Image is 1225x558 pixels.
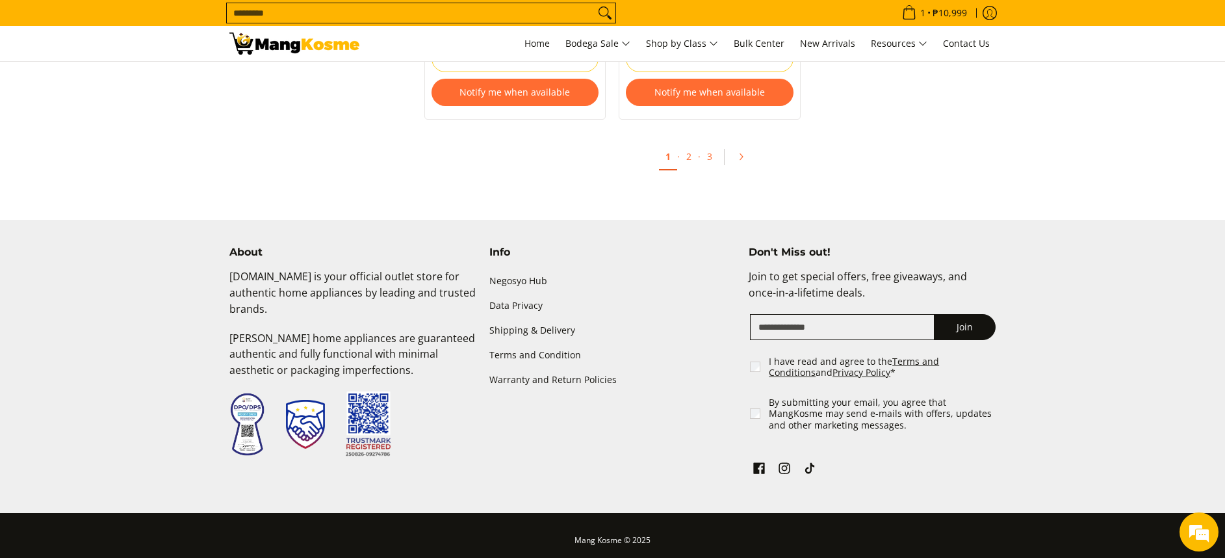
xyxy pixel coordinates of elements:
[68,73,218,90] div: Chat with us now
[229,269,476,330] p: [DOMAIN_NAME] is your official outlet store for authentic home appliances by leading and trusted ...
[489,318,736,343] a: Shipping & Delivery
[750,459,768,481] a: See Mang Kosme on Facebook
[518,26,556,61] a: Home
[801,459,819,481] a: See Mang Kosme on TikTok
[229,533,996,555] p: Mang Kosme © 2025
[432,79,599,106] button: Notify me when available
[372,26,996,61] nav: Main Menu
[701,144,719,169] a: 3
[749,269,996,314] p: Join to get special offers, free giveaways, and once-in-a-lifetime deals.
[775,459,793,481] a: See Mang Kosme on Instagram
[769,355,939,379] a: Terms and Conditions
[734,37,784,49] span: Bulk Center
[832,366,890,379] a: Privacy Policy
[769,397,997,431] label: By submitting your email, you agree that MangKosme may send e-mails with offers, updates and othe...
[418,139,1003,181] ul: Pagination
[800,37,855,49] span: New Arrivals
[769,356,997,379] label: I have read and agree to the and *
[918,8,927,18] span: 1
[864,26,934,61] a: Resources
[565,36,630,52] span: Bodega Sale
[898,6,971,20] span: •
[727,26,791,61] a: Bulk Center
[346,392,391,457] img: Trustmark QR
[931,8,969,18] span: ₱10,999
[677,150,680,163] span: ·
[680,144,698,169] a: 2
[229,33,359,55] img: Bodega Sale Refrigerator l Mang Kosme: Home Appliances Warehouse Sale
[286,400,325,449] img: Trustmark Seal
[934,314,996,340] button: Join
[936,26,996,61] a: Contact Us
[749,246,996,259] h4: Don't Miss out!
[639,26,725,61] a: Shop by Class
[871,36,927,52] span: Resources
[659,144,677,170] a: 1
[489,293,736,318] a: Data Privacy
[489,246,736,259] h4: Info
[489,343,736,368] a: Terms and Condition
[489,368,736,393] a: Warranty and Return Policies
[698,150,701,163] span: ·
[229,330,476,392] p: [PERSON_NAME] home appliances are guaranteed authentic and fully functional with minimal aestheti...
[229,246,476,259] h4: About
[524,37,550,49] span: Home
[943,37,990,49] span: Contact Us
[626,79,793,106] button: Notify me when available
[489,269,736,293] a: Negosyo Hub
[559,26,637,61] a: Bodega Sale
[229,392,265,457] img: Data Privacy Seal
[213,7,244,38] div: Minimize live chat window
[793,26,862,61] a: New Arrivals
[6,355,248,401] textarea: Type your message and hit 'Enter'
[646,36,718,52] span: Shop by Class
[75,164,179,295] span: We're online!
[595,3,615,23] button: Search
